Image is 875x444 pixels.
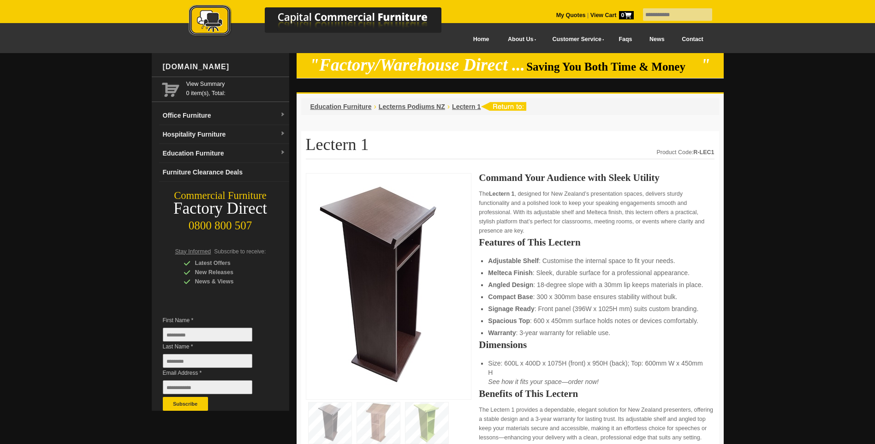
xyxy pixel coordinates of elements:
[488,269,532,276] strong: Melteca Finish
[310,103,372,110] a: Education Furniture
[488,257,539,264] strong: Adjustable Shelf
[479,189,714,235] p: The , designed for New Zealand’s presentation spaces, delivers sturdy functionality and a polishe...
[159,106,289,125] a: Office Furnituredropdown
[488,359,705,386] li: Size: 600L x 400D x 1075H (front) x 950H (back); Top: 600mm W x 450mm H
[526,60,699,73] span: Saving You Both Time & Money
[488,256,705,265] li: : Customise the internal space to fit your needs.
[488,328,705,337] li: : 3-year warranty for reliable use.
[310,55,525,74] em: "Factory/Warehouse Direct ...
[163,342,266,351] span: Last Name *
[311,178,449,392] img: Lectern 1
[163,380,252,394] input: Email Address *
[542,29,610,50] a: Customer Service
[610,29,641,50] a: Faqs
[619,11,634,19] span: 0
[479,405,714,442] p: The Lectern 1 provides a dependable, elegant solution for New Zealand presenters, offering a stab...
[488,293,533,300] strong: Compact Base
[280,131,286,137] img: dropdown
[184,258,271,268] div: Latest Offers
[590,12,634,18] strong: View Cart
[374,102,376,111] li: ›
[488,292,705,301] li: : 300 x 300mm base ensures stability without bulk.
[163,368,266,378] span: Email Address *
[479,173,714,182] h2: Command Your Audience with Sleek Utility
[452,103,481,110] a: Lectern 1
[186,79,286,89] a: View Summary
[163,5,486,38] img: Capital Commercial Furniture Logo
[479,238,714,247] h2: Features of This Lectern
[159,144,289,163] a: Education Furnituredropdown
[152,189,289,202] div: Commercial Furniture
[488,304,705,313] li: : Front panel (396W x 1025H mm) suits custom branding.
[447,102,450,111] li: ›
[488,378,599,385] em: See how it fits your space—order now!
[488,329,516,336] strong: Warranty
[488,268,705,277] li: : Sleek, durable surface for a professional appearance.
[184,277,271,286] div: News & Views
[656,148,714,157] div: Product Code:
[498,29,542,50] a: About Us
[488,281,533,288] strong: Angled Design
[556,12,586,18] a: My Quotes
[641,29,673,50] a: News
[159,125,289,144] a: Hospitality Furnituredropdown
[488,280,705,289] li: : 18-degree slope with a 30mm lip keeps materials in place.
[152,215,289,232] div: 0800 800 507
[488,305,534,312] strong: Signage Ready
[488,317,530,324] strong: Spacious Top
[163,5,486,41] a: Capital Commercial Furniture Logo
[175,248,211,255] span: Stay Informed
[306,136,714,159] h1: Lectern 1
[159,163,289,182] a: Furniture Clearance Deals
[589,12,633,18] a: View Cart0
[479,389,714,398] h2: Benefits of This Lectern
[184,268,271,277] div: New Releases
[280,112,286,118] img: dropdown
[481,102,526,111] img: return to
[479,340,714,349] h2: Dimensions
[163,354,252,368] input: Last Name *
[163,397,208,411] button: Subscribe
[488,316,705,325] li: : 600 x 450mm surface holds notes or devices comfortably.
[673,29,712,50] a: Contact
[159,53,289,81] div: [DOMAIN_NAME]
[152,202,289,215] div: Factory Direct
[489,191,515,197] strong: Lectern 1
[186,79,286,96] span: 0 item(s), Total:
[701,55,710,74] em: "
[280,150,286,156] img: dropdown
[163,328,252,342] input: First Name *
[379,103,445,110] a: Lecterns Podiums NZ
[163,316,266,325] span: First Name *
[693,149,714,156] strong: R-LEC1
[214,248,266,255] span: Subscribe to receive:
